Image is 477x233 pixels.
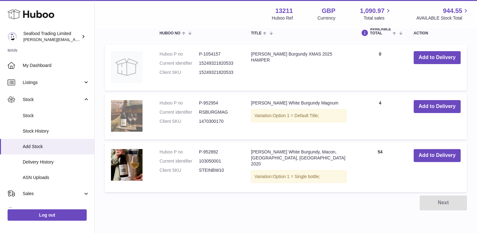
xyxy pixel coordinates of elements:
dt: Current identifier [160,109,199,115]
span: AVAILABLE Stock Total [416,15,469,21]
a: 944.55 AVAILABLE Stock Total [416,7,469,21]
span: ASN Uploads [23,175,90,181]
div: Seafood Trading Limited [23,31,80,43]
span: My Dashboard [23,63,90,69]
img: Rick Stein's White Burgundy Magnum [111,100,143,132]
dt: Huboo P no [160,100,199,106]
dt: Current identifier [160,60,199,66]
span: 944.55 [443,7,462,15]
span: Total sales [364,15,392,21]
span: Delivery History [23,159,90,165]
span: Huboo no [160,31,180,35]
td: 4 [353,94,407,140]
span: Title [251,31,261,35]
span: AVAILABLE Total [370,27,391,35]
div: Huboo Ref [272,15,293,21]
strong: GBP [322,7,335,15]
dt: Current identifier [160,158,199,164]
dd: 15249321820533 [199,69,238,75]
dd: 1470300170 [199,118,238,124]
dt: Client SKU [160,69,199,75]
td: [PERSON_NAME] White Burgundy Magnum [245,94,353,140]
a: 1,090.97 Total sales [360,7,392,21]
dt: Client SKU [160,118,199,124]
button: Add to Delivery [414,149,461,162]
dd: STEINBW10 [199,167,238,173]
td: 0 [353,45,407,91]
dd: P-1054157 [199,51,238,57]
dd: RSBURGMAG [199,109,238,115]
img: nathaniellynch@rickstein.com [8,32,17,41]
span: Option 1 = Single bottle; [273,174,320,179]
span: Stock [23,113,90,119]
dt: Client SKU [160,167,199,173]
a: Log out [8,209,87,221]
div: Currency [317,15,335,21]
dt: Huboo P no [160,51,199,57]
button: Add to Delivery [414,100,461,113]
span: Stock [23,97,83,103]
td: 54 [353,143,407,193]
img: RS White Burgundy XMAS 2025 HAMPER [111,51,143,83]
dd: 15249321820533 [199,60,238,66]
button: Add to Delivery [414,51,461,64]
strong: 13211 [275,7,293,15]
dd: P-952954 [199,100,238,106]
dd: P-952892 [199,149,238,155]
td: [PERSON_NAME] Burgundy XMAS 2025 HAMPER [245,45,353,91]
dd: 103050001 [199,158,238,164]
span: 1,090.97 [360,7,385,15]
span: Sales [23,191,83,197]
dt: Huboo P no [160,149,199,155]
div: Variation: [251,170,346,183]
span: Stock History [23,128,90,134]
img: Rick Stein's White Burgundy, Macon, Burgundy, France 2020 [111,149,143,181]
span: Add Stock [23,144,90,150]
span: [PERSON_NAME][EMAIL_ADDRESS][DOMAIN_NAME] [23,37,126,42]
div: Action [414,31,461,35]
div: Variation: [251,109,346,122]
td: [PERSON_NAME] White Burgundy, Macon, [GEOGRAPHIC_DATA], [GEOGRAPHIC_DATA] 2020 [245,143,353,193]
span: Listings [23,80,83,86]
span: Option 1 = Default Title; [273,113,319,118]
